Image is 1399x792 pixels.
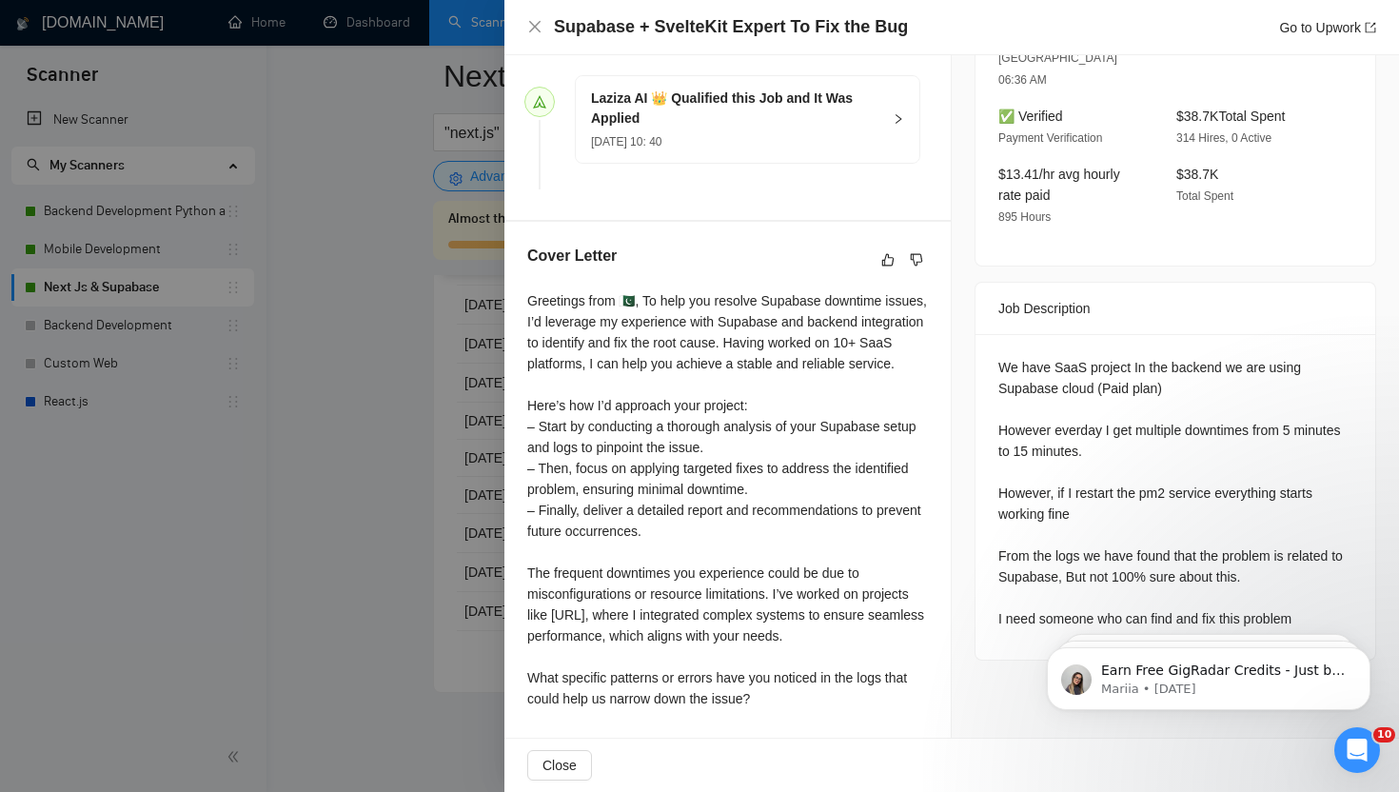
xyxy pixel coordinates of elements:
[542,755,577,776] span: Close
[998,210,1051,224] span: 895 Hours
[527,19,542,34] span: close
[1334,727,1380,773] iframe: Intercom live chat
[1176,189,1233,203] span: Total Spent
[905,248,928,271] button: dislike
[1373,727,1395,742] span: 10
[1018,607,1399,741] iframe: Intercom notifications message
[893,113,904,125] span: right
[998,131,1102,145] span: Payment Verification
[527,750,592,781] button: Close
[1365,22,1376,33] span: export
[1279,20,1376,35] a: Go to Upworkexport
[527,19,542,35] button: Close
[877,248,899,271] button: like
[998,283,1352,334] div: Job Description
[881,252,895,267] span: like
[591,89,881,129] h5: Laziza AI 👑 Qualified this Job and It Was Applied
[910,252,923,267] span: dislike
[554,15,908,39] h4: Supabase + SvelteKit Expert To Fix the Bug
[1176,109,1285,124] span: $38.7K Total Spent
[527,290,928,709] div: Greetings from 🇵🇰, To help you resolve Supabase downtime issues, I’d leverage my experience with ...
[1176,167,1218,182] span: $38.7K
[533,95,546,109] span: send
[527,245,617,267] h5: Cover Letter
[998,167,1120,203] span: $13.41/hr avg hourly rate paid
[998,357,1352,629] div: We have SaaS project In the backend we are using Supabase cloud (Paid plan) However everday I get...
[998,109,1063,124] span: ✅ Verified
[591,135,661,148] span: [DATE] 10: 40
[1176,131,1271,145] span: 314 Hires, 0 Active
